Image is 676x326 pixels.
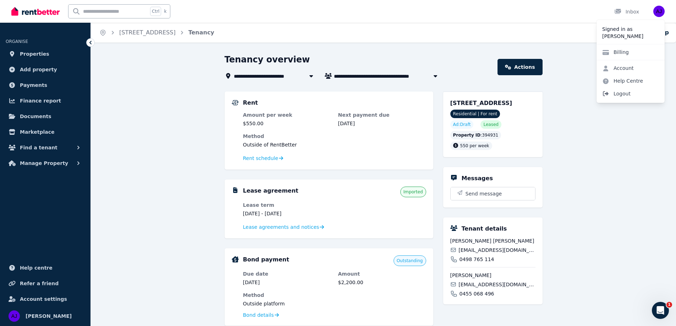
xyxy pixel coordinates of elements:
a: Documents [6,109,85,123]
span: Imported [403,189,423,195]
a: Actions [498,59,542,75]
iframe: Intercom live chat [652,302,669,319]
span: Marketplace [20,128,54,136]
img: Rental Payments [232,100,239,105]
dd: $550.00 [243,120,331,127]
h1: Tenancy overview [225,54,310,65]
img: Angela-Marie James [653,6,665,17]
dt: Lease term [243,201,331,209]
span: Send message [466,190,502,197]
span: Rent schedule [243,155,278,162]
img: Bond Details [232,256,239,263]
span: [PERSON_NAME] [450,272,535,279]
span: Documents [20,112,51,121]
a: Account settings [6,292,85,306]
div: : 394931 [450,131,501,139]
a: Bond details [243,311,279,319]
span: k [164,9,166,14]
dd: [DATE] [338,120,426,127]
a: Help centre [6,261,85,275]
h5: Lease agreement [243,187,298,195]
span: Add property [20,65,57,74]
a: [STREET_ADDRESS] [119,29,176,36]
dt: Method [243,292,331,299]
dd: [DATE] [243,279,331,286]
span: Properties [20,50,49,58]
span: 0498 765 114 [460,256,494,263]
a: Properties [6,47,85,61]
span: Bond details [243,311,274,319]
img: Angela-Marie James [9,310,20,322]
a: Marketplace [6,125,85,139]
span: Property ID [453,132,481,138]
span: 550 per week [460,143,489,148]
dt: Due date [243,270,331,277]
dt: Method [243,133,426,140]
dd: [DATE] - [DATE] [243,210,331,217]
span: [PERSON_NAME] [PERSON_NAME] [450,237,535,244]
span: Help centre [20,264,53,272]
a: Rent schedule [243,155,284,162]
span: [STREET_ADDRESS] [450,100,512,106]
p: [PERSON_NAME] [602,33,659,40]
span: Ad: Draft [453,122,471,127]
span: Payments [20,81,47,89]
button: Manage Property [6,156,85,170]
span: Account settings [20,295,67,303]
span: [PERSON_NAME] [26,312,72,320]
span: Leased [483,122,498,127]
span: 1 [666,302,672,308]
dd: Outside platform [243,300,331,307]
dt: Next payment due [338,111,426,118]
a: Tenancy [188,29,214,36]
a: Lease agreements and notices [243,223,324,231]
p: Signed in as [602,26,659,33]
span: Logout [597,87,665,100]
a: Finance report [6,94,85,108]
h5: Rent [243,99,258,107]
span: Residential | For rent [450,110,500,118]
span: Lease agreements and notices [243,223,319,231]
a: Add property [6,62,85,77]
button: Find a tenant [6,140,85,155]
span: 0455 068 496 [460,290,494,297]
span: [EMAIL_ADDRESS][DOMAIN_NAME] [458,247,535,254]
span: [EMAIL_ADDRESS][DOMAIN_NAME] [458,281,535,288]
h5: Tenant details [462,225,507,233]
a: Refer a friend [6,276,85,291]
nav: Breadcrumb [91,23,223,43]
span: Outstanding [397,258,423,264]
img: RentBetter [11,6,60,17]
a: Billing [597,46,634,59]
dt: Amount per week [243,111,331,118]
dt: Amount [338,270,426,277]
a: Account [597,62,639,74]
button: Send message [451,187,535,200]
span: Manage Property [20,159,68,167]
h5: Bond payment [243,255,289,264]
div: Inbox [614,8,639,15]
dd: $2,200.00 [338,279,426,286]
span: Find a tenant [20,143,57,152]
a: Payments [6,78,85,92]
span: Ctrl [150,7,161,16]
span: ORGANISE [6,39,28,44]
a: Help Centre [597,74,649,87]
h5: Messages [462,174,493,183]
span: Finance report [20,96,61,105]
span: Refer a friend [20,279,59,288]
dd: Outside of RentBetter [243,141,426,148]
